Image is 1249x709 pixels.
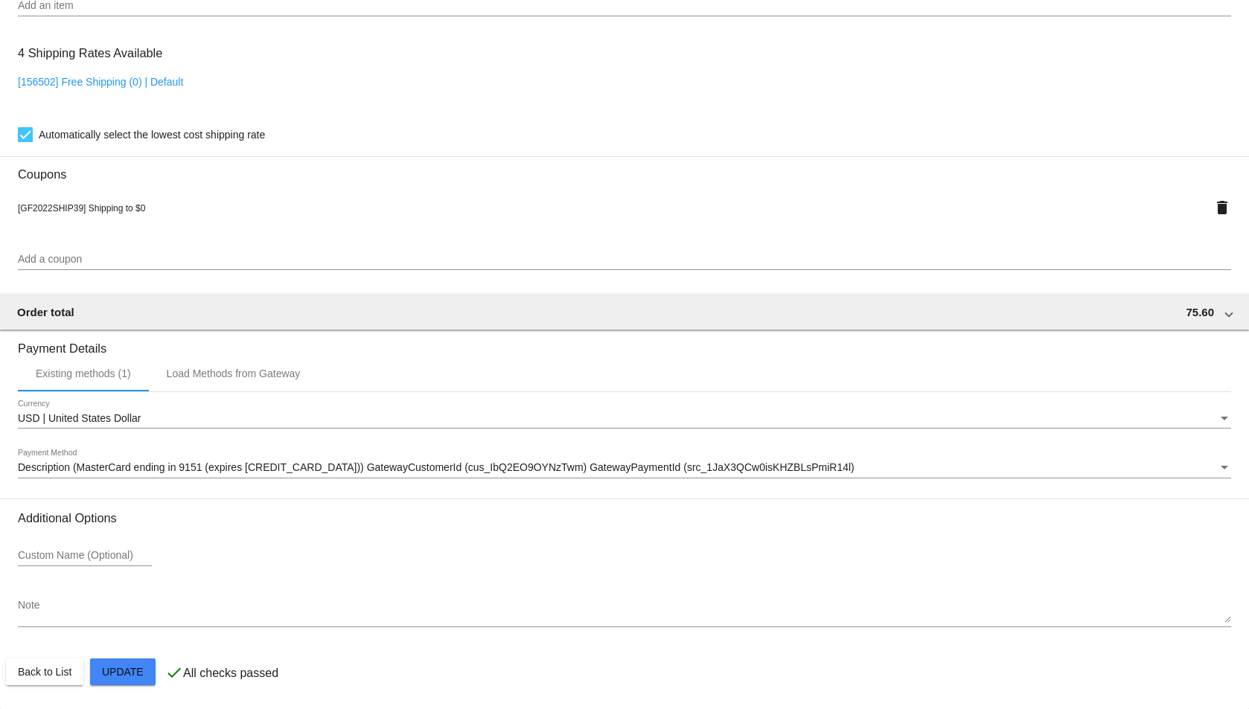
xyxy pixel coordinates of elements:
h3: 4 Shipping Rates Available [18,37,162,69]
h3: Additional Options [18,511,1231,525]
div: Load Methods from Gateway [167,368,301,379]
mat-icon: check [165,664,183,681]
mat-select: Currency [18,413,1231,425]
input: Custom Name (Optional) [18,550,152,562]
span: Automatically select the lowest cost shipping rate [39,126,265,144]
span: USD | United States Dollar [18,412,141,424]
p: All checks passed [183,667,278,680]
button: Back to List [6,658,83,685]
a: [156502] Free Shipping (0) | Default [18,76,183,88]
span: Order total [17,306,74,318]
span: Back to List [18,666,71,678]
div: Existing methods (1) [36,368,131,379]
span: Description (MasterCard ending in 9151 (expires [CREDIT_CARD_DATA])) GatewayCustomerId (cus_IbQ2E... [18,461,855,473]
mat-icon: delete [1213,199,1231,216]
span: 75.60 [1186,306,1214,318]
mat-select: Payment Method [18,462,1231,474]
input: Add a coupon [18,254,1231,266]
span: Update [102,666,144,678]
button: Update [90,658,156,685]
h3: Coupons [18,156,1231,182]
span: [GF2022SHIP39] Shipping to $0 [18,203,145,214]
h3: Payment Details [18,330,1231,356]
